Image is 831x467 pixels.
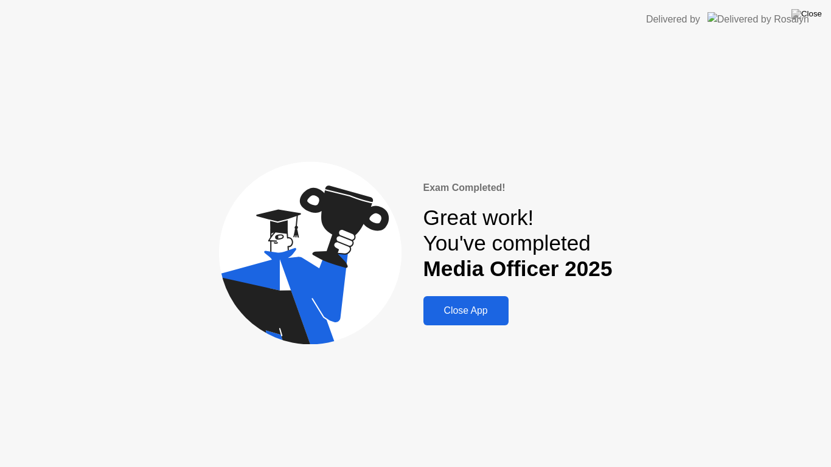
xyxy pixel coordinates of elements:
div: Exam Completed! [423,181,613,195]
div: Delivered by [646,12,700,27]
button: Close App [423,296,509,325]
img: Delivered by Rosalyn [708,12,809,26]
div: Close App [427,305,505,316]
b: Media Officer 2025 [423,257,613,280]
div: Great work! You've completed [423,205,613,282]
img: Close [791,9,822,19]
